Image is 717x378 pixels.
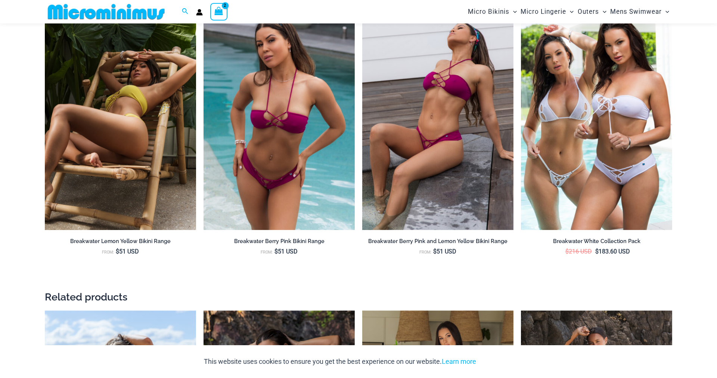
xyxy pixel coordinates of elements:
a: Learn more [442,357,476,365]
a: Breakwater White Collection Pack [521,238,672,248]
span: Outers [578,2,599,21]
a: Breakwater Berry Pink and Lemon Yellow Bikini Range [362,238,513,248]
a: Breakwater Berry Pink 341 halter 4956 Short 05Breakwater Berry Pink 341 halter 4956 Short 06Break... [204,4,355,230]
button: Accept [482,353,513,371]
img: MM SHOP LOGO FLAT [45,3,168,20]
img: Collection Pack (5) [521,4,672,230]
a: Micro BikinisMenu ToggleMenu Toggle [466,2,519,21]
a: Mens SwimwearMenu ToggleMenu Toggle [608,2,671,21]
span: From: [261,250,273,255]
span: From: [419,250,431,255]
span: From: [102,250,114,255]
span: Menu Toggle [509,2,517,21]
a: Breakwater Lemon Yellow Bikini Range [45,238,196,248]
img: Breakwater Berry Pink 341 halter 4956 Short 05 [204,4,355,230]
span: Menu Toggle [662,2,669,21]
bdi: 51 USD [433,248,456,255]
a: Account icon link [196,9,203,16]
nav: Site Navigation [465,1,672,22]
span: $ [565,248,569,255]
a: Collection Pack (5)Breakwater White 341 Top 4956 Shorts 08Breakwater White 341 Top 4956 Shorts 08 [521,4,672,230]
a: Search icon link [182,7,189,16]
a: Breakwater Berry Pink Bikini Range [204,238,355,248]
img: Breakwater Lemon Yellow 341 halter 4956 Short 02 [45,4,196,230]
span: $ [274,248,278,255]
span: $ [116,248,119,255]
h2: Breakwater Berry Pink and Lemon Yellow Bikini Range [362,238,513,245]
a: OutersMenu ToggleMenu Toggle [576,2,608,21]
h2: Breakwater White Collection Pack [521,238,672,245]
span: Menu Toggle [566,2,574,21]
span: Micro Bikinis [468,2,509,21]
h2: Breakwater Berry Pink Bikini Range [204,238,355,245]
span: Mens Swimwear [610,2,662,21]
h2: Breakwater Lemon Yellow Bikini Range [45,238,196,245]
a: Breakwater Berry Pink 341 halter 4956 Short 10Breakwater Lemon Yellow 341 halter 4956 Short 03Bre... [362,4,513,230]
a: Micro LingerieMenu ToggleMenu Toggle [519,2,575,21]
span: $ [433,248,437,255]
span: $ [595,248,599,255]
h2: Related products [45,290,672,303]
span: Menu Toggle [599,2,606,21]
span: Micro Lingerie [521,2,566,21]
bdi: 51 USD [274,248,298,255]
bdi: 183.60 USD [595,248,630,255]
bdi: 51 USD [116,248,139,255]
p: This website uses cookies to ensure you get the best experience on our website. [204,356,476,367]
bdi: 216 USD [565,248,592,255]
a: Breakwater Lemon Yellow 341 halter 4956 Short 03Breakwater Lemon Yellow 341 halter 4956 Short 02B... [45,4,196,230]
img: Breakwater Berry Pink 341 halter 4956 Short 10 [362,4,513,230]
a: View Shopping Cart, 2 items [210,3,227,20]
